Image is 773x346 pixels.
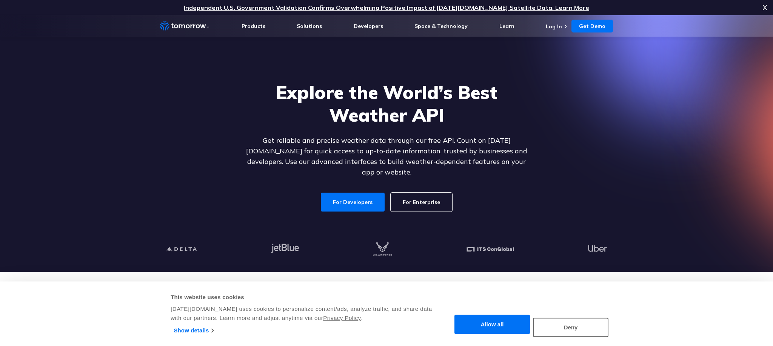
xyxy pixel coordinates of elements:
button: Allow all [454,315,530,334]
a: For Developers [321,193,385,212]
a: Learn [499,23,514,29]
a: Log In [546,23,562,30]
a: Home link [160,20,209,32]
p: Get reliable and precise weather data through our free API. Count on [DATE][DOMAIN_NAME] for quic... [241,135,532,178]
h1: Explore the World’s Best Weather API [241,81,532,126]
a: Independent U.S. Government Validation Confirms Overwhelming Positive Impact of [DATE][DOMAIN_NAM... [184,4,589,11]
a: For Enterprise [391,193,452,212]
a: Solutions [297,23,322,29]
a: Get Demo [571,20,613,32]
a: Show details [174,325,214,336]
a: Developers [354,23,383,29]
a: Space & Technology [414,23,468,29]
div: This website uses cookies [171,293,433,302]
div: [DATE][DOMAIN_NAME] uses cookies to personalize content/ads, analyze traffic, and share data with... [171,304,433,323]
a: Products [242,23,265,29]
a: Privacy Policy [323,315,361,321]
button: Deny [533,318,608,337]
